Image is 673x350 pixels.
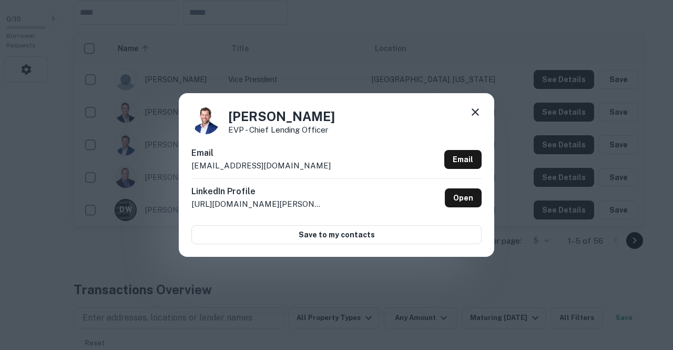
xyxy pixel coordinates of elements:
[444,150,482,169] a: Email
[191,106,220,134] img: 1720785598446
[228,107,335,126] h4: [PERSON_NAME]
[191,225,482,244] button: Save to my contacts
[228,126,335,134] p: EVP - Chief Lending Officer
[191,147,331,159] h6: Email
[191,159,331,172] p: [EMAIL_ADDRESS][DOMAIN_NAME]
[191,198,323,211] p: [URL][DOMAIN_NAME][PERSON_NAME]
[191,185,323,198] h6: LinkedIn Profile
[445,188,482,207] a: Open
[620,266,673,316] iframe: Chat Widget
